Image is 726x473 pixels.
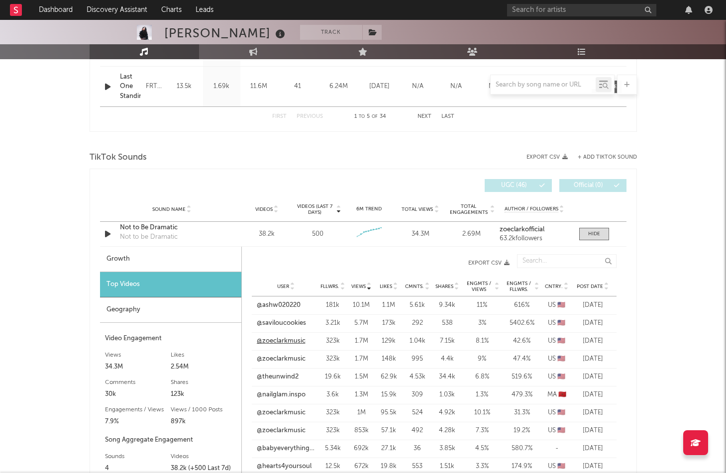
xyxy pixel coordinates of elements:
div: 672k [350,462,373,472]
span: 🇺🇸 [557,338,565,344]
div: Geography [100,297,241,323]
a: @nailglam.inspo [257,390,306,400]
span: Videos (last 7 days) [295,203,335,215]
div: [DATE] [574,354,612,364]
div: [DATE] [574,318,612,328]
span: 🇲🇦 [558,391,566,398]
div: 4.4k [435,354,460,364]
div: 5402.6 % [505,318,539,328]
div: 524 [405,408,430,418]
span: Likes [380,284,392,289]
span: Official ( 0 ) [566,183,612,189]
div: 323k [320,354,345,364]
a: @theunwind2 [257,372,299,382]
input: Search... [517,254,617,268]
div: [DATE] [574,372,612,382]
div: [DATE] [574,426,612,436]
div: 34.3M [397,229,443,239]
span: Cntry. [545,284,563,289]
a: @zoeclarkmusic [257,426,306,436]
div: 31.3 % [505,408,539,418]
div: 853k [350,426,373,436]
div: 3.3 % [465,462,500,472]
a: @babyeverything01 [257,444,315,454]
div: 19.2 % [505,426,539,436]
a: @zoeclarkmusic [257,354,306,364]
div: 292 [405,318,430,328]
div: 148k [378,354,400,364]
div: Views / 1000 Posts [171,404,236,416]
div: 62.9k [378,372,400,382]
button: Export CSV [526,154,568,160]
span: Post Date [577,284,603,289]
span: Cmnts. [405,284,424,289]
div: 323k [320,336,345,346]
span: 🇺🇸 [557,409,565,416]
div: 9.34k [435,300,460,310]
div: US [544,426,569,436]
button: Previous [297,114,323,119]
div: [PERSON_NAME] [164,25,288,41]
a: Not to Be Dramatic [120,223,224,233]
div: 479.3 % [505,390,539,400]
span: Engmts / Fllwrs. [505,281,533,292]
div: 309 [405,390,430,400]
div: 174.9 % [505,462,539,472]
div: 6.8 % [465,372,500,382]
div: [DATE] [574,408,612,418]
div: US [544,336,569,346]
div: 1 5 34 [343,111,398,123]
a: @ashw020220 [257,300,301,310]
div: US [544,318,569,328]
div: Likes [171,349,236,361]
div: Comments [105,377,171,388]
div: 6M Trend [346,205,392,213]
div: 2.54M [171,361,236,373]
div: 500 [312,229,323,239]
a: zoeclarkofficial [500,226,569,233]
div: - [544,444,569,454]
div: 995 [405,354,430,364]
span: 🇺🇸 [557,427,565,434]
span: of [372,114,378,119]
div: 4.28k [435,426,460,436]
strong: zoeclarkofficial [500,226,544,233]
div: 323k [320,426,345,436]
div: 36 [405,444,430,454]
div: 30k [105,388,171,400]
div: 3.21k [320,318,345,328]
a: @zoeclarkmusic [257,408,306,418]
div: US [544,300,569,310]
span: Total Engagements [448,203,489,215]
div: 1.3 % [465,390,500,400]
span: Engmts / Views [465,281,494,292]
div: 34.4k [435,372,460,382]
div: 57.1k [378,426,400,436]
div: 95.5k [378,408,400,418]
button: UGC(46) [485,179,552,192]
input: Search by song name or URL [491,81,596,89]
div: 519.6 % [505,372,539,382]
div: 19.6k [320,372,345,382]
span: Author / Followers [505,206,558,212]
div: 1.1M [378,300,400,310]
span: Shares [435,284,453,289]
button: Official(0) [559,179,626,192]
div: 19.8k [378,462,400,472]
div: [DATE] [574,444,612,454]
div: 34.3M [105,361,171,373]
div: Sounds [105,451,171,463]
div: Growth [100,247,241,272]
div: 2.69M [448,229,495,239]
div: 1.5M [350,372,373,382]
div: 616 % [505,300,539,310]
div: 10.1 % [465,408,500,418]
span: 🇺🇸 [557,302,565,308]
div: US [544,462,569,472]
div: US [544,372,569,382]
span: Sound Name [152,206,186,212]
div: US [544,408,569,418]
div: 7.15k [435,336,460,346]
button: Export CSV [262,260,510,266]
a: @hearts4yoursoul [257,462,311,472]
